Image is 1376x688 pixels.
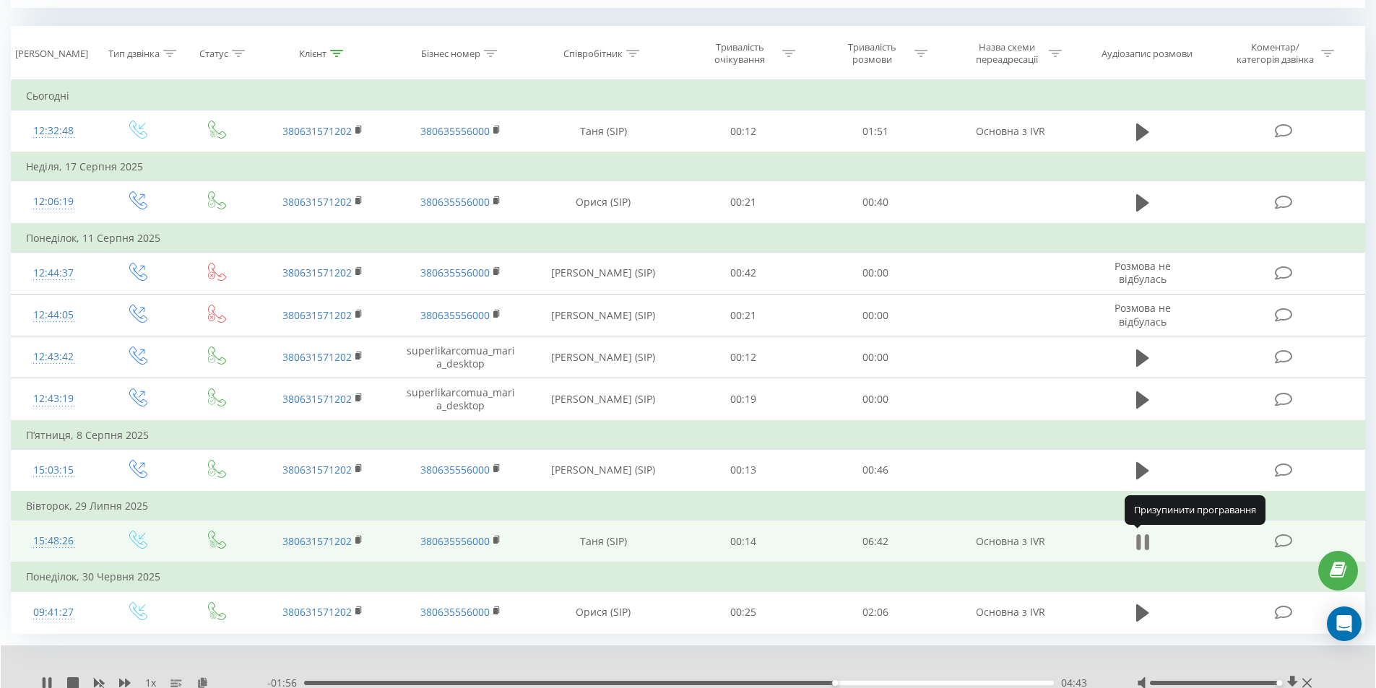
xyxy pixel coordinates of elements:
[282,605,352,619] a: 380631571202
[420,605,490,619] a: 380635556000
[12,492,1365,521] td: Вівторок, 29 Липня 2025
[26,385,82,413] div: 12:43:19
[420,195,490,209] a: 380635556000
[563,48,623,60] div: Співробітник
[678,591,810,633] td: 00:25
[199,48,228,60] div: Статус
[12,152,1365,181] td: Неділя, 17 Серпня 2025
[1233,41,1317,66] div: Коментар/категорія дзвінка
[26,456,82,484] div: 15:03:15
[678,295,810,336] td: 00:21
[810,449,942,492] td: 00:46
[1115,301,1171,328] span: Розмова не відбулась
[529,591,678,633] td: Орися (SIP)
[678,378,810,421] td: 00:19
[529,295,678,336] td: [PERSON_NAME] (SIP)
[420,266,490,279] a: 380635556000
[529,252,678,294] td: [PERSON_NAME] (SIP)
[1327,606,1362,641] div: Open Intercom Messenger
[810,110,942,153] td: 01:51
[108,48,160,60] div: Тип дзвінка
[282,266,352,279] a: 380631571202
[420,463,490,476] a: 380635556000
[282,392,352,406] a: 380631571202
[282,308,352,322] a: 380631571202
[15,48,88,60] div: [PERSON_NAME]
[1125,495,1265,524] div: Призупинити програвання
[810,591,942,633] td: 02:06
[282,350,352,364] a: 380631571202
[941,591,1078,633] td: Основна з IVR
[421,48,480,60] div: Бізнес номер
[810,378,942,421] td: 00:00
[1102,48,1193,60] div: Аудіозапис розмови
[810,295,942,336] td: 00:00
[12,82,1365,110] td: Сьогодні
[391,378,529,421] td: superlikarcomua_maria_desktop
[282,195,352,209] a: 380631571202
[26,343,82,371] div: 12:43:42
[701,41,779,66] div: Тривалість очікування
[678,252,810,294] td: 00:42
[12,562,1365,591] td: Понеділок, 30 Червня 2025
[941,521,1078,563] td: Основна з IVR
[810,336,942,378] td: 00:00
[678,336,810,378] td: 00:12
[810,252,942,294] td: 00:00
[529,378,678,421] td: [PERSON_NAME] (SIP)
[12,421,1365,450] td: П’ятниця, 8 Серпня 2025
[391,336,529,378] td: superlikarcomua_maria_desktop
[420,308,490,322] a: 380635556000
[282,534,352,548] a: 380631571202
[529,181,678,224] td: Орися (SIP)
[26,188,82,216] div: 12:06:19
[1115,259,1171,286] span: Розмова не відбулась
[1276,680,1282,686] div: Accessibility label
[968,41,1045,66] div: Назва схеми переадресації
[810,181,942,224] td: 00:40
[678,181,810,224] td: 00:21
[282,463,352,476] a: 380631571202
[529,336,678,378] td: [PERSON_NAME] (SIP)
[26,598,82,627] div: 09:41:27
[834,41,911,66] div: Тривалість розмови
[529,449,678,492] td: [PERSON_NAME] (SIP)
[529,521,678,563] td: Таня (SIP)
[26,259,82,287] div: 12:44:37
[420,124,490,138] a: 380635556000
[299,48,326,60] div: Клієнт
[678,449,810,492] td: 00:13
[810,521,942,563] td: 06:42
[678,110,810,153] td: 00:12
[282,124,352,138] a: 380631571202
[26,301,82,329] div: 12:44:05
[941,110,1078,153] td: Основна з IVR
[832,680,838,686] div: Accessibility label
[26,117,82,145] div: 12:32:48
[420,534,490,548] a: 380635556000
[26,527,82,555] div: 15:48:26
[12,224,1365,253] td: Понеділок, 11 Серпня 2025
[678,521,810,563] td: 00:14
[529,110,678,153] td: Таня (SIP)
